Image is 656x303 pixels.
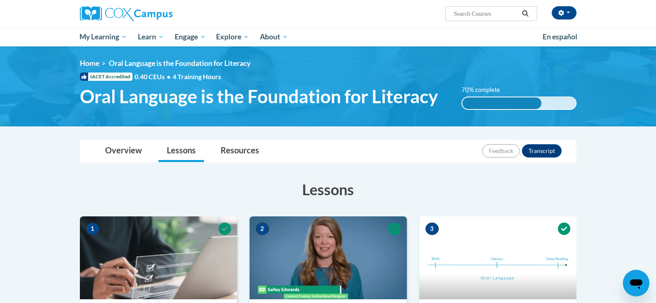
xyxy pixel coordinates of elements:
a: About [255,27,293,46]
img: Course Image [80,216,237,299]
div: Main menu [67,27,589,46]
a: Overview [97,140,150,162]
button: Transcript [522,144,562,158]
span: My Learning [79,32,127,42]
span: 1 [86,223,99,235]
img: Cox Campus [80,6,173,21]
span: 3 [425,223,439,235]
button: Feedback [482,144,520,158]
a: My Learning [74,27,133,46]
a: Home [80,59,99,68]
a: Learn [132,27,169,46]
button: Search [519,9,531,19]
span: Oral Language is the Foundation for Literacy [109,59,250,68]
label: 70% complete [461,85,509,95]
a: En español [537,28,583,46]
span: Oral Language is the Foundation for Literacy [80,85,438,107]
span: 4 Training Hours [173,73,221,80]
span: Engage [175,32,206,42]
h3: Lessons [80,179,577,200]
span: 2 [256,223,269,235]
span: En español [543,32,577,41]
a: Lessons [159,140,204,162]
a: Engage [169,27,211,46]
div: 70% complete [462,97,541,109]
img: Course Image [419,216,577,299]
a: Cox Campus [80,6,237,21]
button: Account Settings [552,6,577,19]
span: Learn [138,32,164,42]
img: Course Image [250,216,407,299]
a: Explore [211,27,255,46]
a: Resources [212,140,267,162]
span: Explore [216,32,249,42]
input: Search Courses [453,9,519,19]
span: • [167,73,171,80]
iframe: Button to launch messaging window [623,270,649,296]
span: About [260,32,288,42]
span: 0.40 CEUs [135,72,173,81]
span: IACET Accredited [80,73,132,81]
